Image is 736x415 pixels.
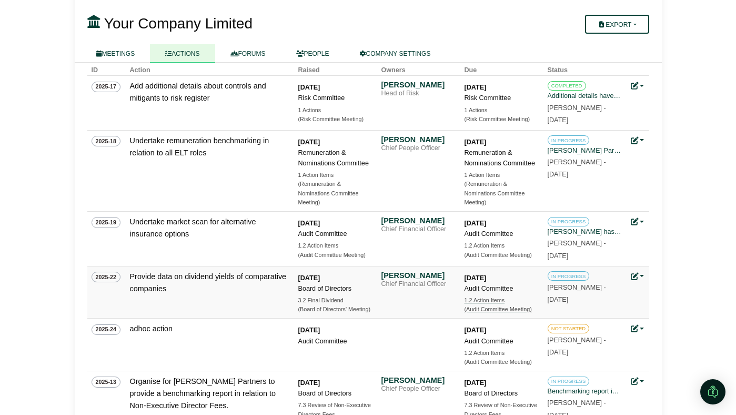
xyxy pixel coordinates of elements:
div: Undertake market scan for alternative insurance options [130,216,288,240]
div: Head of Risk [381,90,455,98]
div: adhoc action [130,323,288,335]
a: ACTIONS [150,44,215,63]
span: 2025-22 [92,272,121,282]
div: 1.2 Action Items [298,241,372,250]
div: Open Intercom Messenger [700,379,725,404]
div: [DATE] [465,378,538,388]
a: [PERSON_NAME] Chief People Officer [381,376,455,393]
div: 3.2 Final Dividend [298,296,372,305]
div: [PERSON_NAME] [381,216,455,225]
div: [DATE] [465,218,538,229]
a: 1 Actions (Risk Committee Meeting) [465,106,538,124]
div: Additional details have been added per Committee request and will be included in the risk registe... [548,91,621,101]
a: MEETINGS [81,44,150,63]
span: 2025-17 [92,82,121,92]
a: 1 Actions (Risk Committee Meeting) [298,106,372,124]
div: (Audit Committee Meeting) [465,305,538,314]
div: Chief Financial Officer [381,225,455,234]
div: [DATE] [298,325,372,335]
div: [DATE] [298,378,372,388]
div: [DATE] [298,82,372,93]
th: Status [543,61,627,76]
th: Action [126,61,294,76]
span: 2025-24 [92,324,121,335]
a: NOT STARTED [PERSON_NAME] -[DATE] [548,323,621,355]
a: IN PROGRESS [PERSON_NAME] has been engaged to undertake a market scan of available options. [PERS... [548,216,621,259]
a: COMPANY SETTINGS [345,44,446,63]
span: 2025-19 [92,217,121,228]
span: NOT STARTED [548,324,590,333]
div: 1 Action Items [298,171,372,180]
span: [DATE] [548,171,569,178]
a: FORUMS [215,44,281,63]
span: IN PROGRESS [548,271,590,281]
span: IN PROGRESS [548,217,590,226]
a: 3.2 Final Dividend (Board of Directors' Meeting) [298,296,372,314]
a: 1 Action Items (Remuneration & Nominations Committee Meeting) [298,171,372,207]
div: (Audit Committee Meeting) [465,358,538,367]
div: Board of Directors [465,388,538,399]
div: 1 Actions [298,106,372,115]
button: Export [585,15,649,34]
div: [DATE] [465,325,538,335]
span: Your Company Limited [104,15,253,32]
th: Raised [294,61,377,76]
div: [DATE] [298,218,372,229]
div: Board of Directors [298,283,372,294]
a: PEOPLE [281,44,345,63]
span: COMPLETED [548,81,586,91]
div: Organise for [PERSON_NAME] Partners to provide a benchmarking report in relation to Non-Executive... [130,376,288,412]
div: Chief People Officer [381,144,455,153]
div: Add additional details about controls and mitigants to risk register [130,80,288,104]
span: [DATE] [548,296,569,303]
div: [DATE] [465,137,538,147]
span: [DATE] [548,116,569,124]
a: 1.2 Action Items (Audit Committee Meeting) [465,296,538,314]
div: Chief Financial Officer [381,280,455,289]
a: 1.2 Action Items (Audit Committee Meeting) [465,241,538,260]
th: ID [87,61,126,76]
div: [PERSON_NAME] Partners has been engaged to undertake the benchmarking exercise. [548,145,621,156]
span: [DATE] [548,252,569,260]
div: Remuneration & Nominations Committee [465,147,538,169]
div: Provide data on dividend yields of comparative companies [130,271,288,295]
span: 2025-13 [92,377,121,387]
div: [DATE] [298,137,372,147]
div: Remuneration & Nominations Committee [298,147,372,169]
div: Board of Directors [298,388,372,399]
div: Risk Committee [465,93,538,103]
div: Audit Committee [465,229,538,239]
div: [PERSON_NAME] [381,271,455,280]
div: (Risk Committee Meeting) [298,115,372,124]
small: [PERSON_NAME] - [548,240,606,259]
span: IN PROGRESS [548,135,590,145]
div: [DATE] [298,273,372,283]
div: (Audit Committee Meeting) [465,251,538,260]
a: IN PROGRESS [PERSON_NAME] -[DATE] [548,271,621,303]
th: Due [460,61,543,76]
div: [DATE] [465,273,538,283]
a: 1.2 Action Items (Audit Committee Meeting) [465,349,538,367]
div: 1.2 Action Items [465,296,538,305]
a: IN PROGRESS [PERSON_NAME] Partners has been engaged to undertake the benchmarking exercise. [PERS... [548,135,621,178]
th: Owners [377,61,460,76]
a: 1 Action Items (Remuneration & Nominations Committee Meeting) [465,171,538,207]
a: [PERSON_NAME] Chief People Officer [381,135,455,153]
div: [PERSON_NAME] [381,135,455,144]
span: [DATE] [548,349,569,356]
div: Chief People Officer [381,385,455,393]
div: Risk Committee [298,93,372,103]
div: 1.2 Action Items [465,241,538,250]
div: [PERSON_NAME] [381,376,455,385]
div: Benchmarking report is underway and will be provided during October. Action due date accordingly ... [548,386,621,397]
div: 1.2 Action Items [465,349,538,358]
div: 1 Actions [465,106,538,115]
div: Audit Committee [465,283,538,294]
div: [PERSON_NAME] has been engaged to undertake a market scan of available options. [548,226,621,237]
span: IN PROGRESS [548,377,590,386]
small: [PERSON_NAME] - [548,104,606,124]
a: [PERSON_NAME] Chief Financial Officer [381,271,455,289]
div: [PERSON_NAME] [381,80,455,90]
div: (Remuneration & Nominations Committee Meeting) [465,180,538,207]
a: 1.2 Action Items (Audit Committee Meeting) [298,241,372,260]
